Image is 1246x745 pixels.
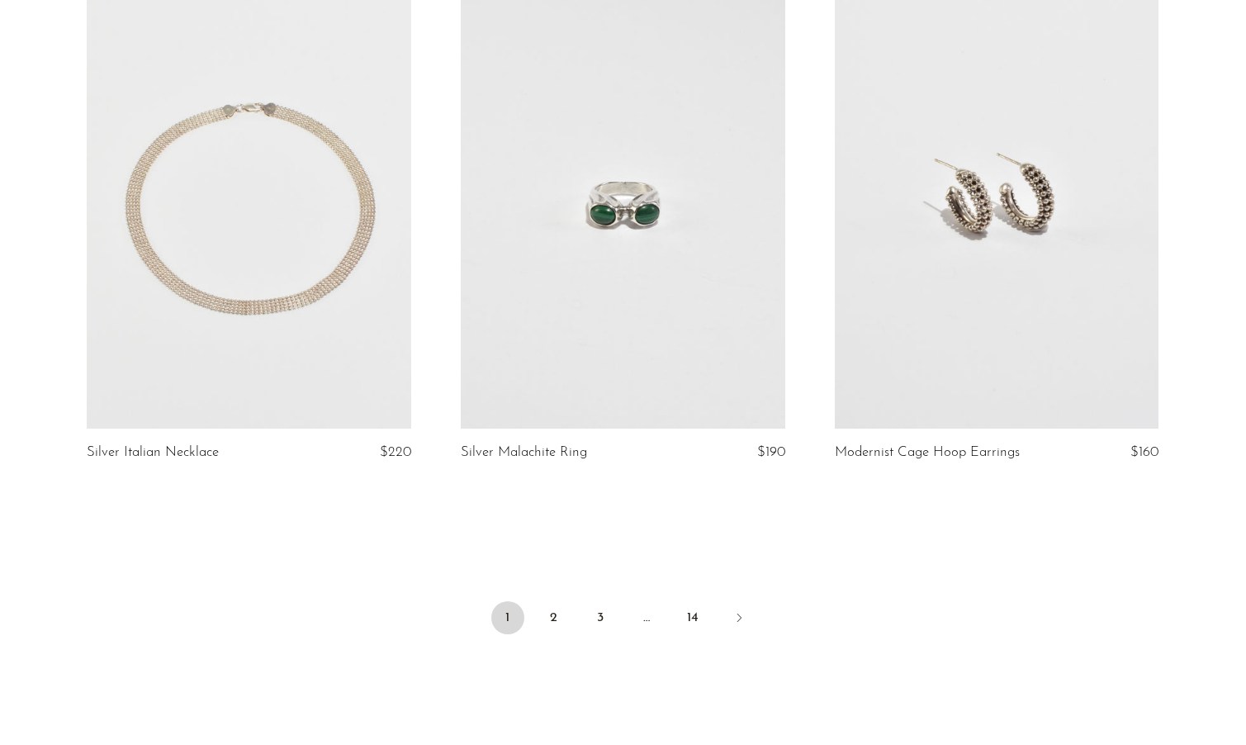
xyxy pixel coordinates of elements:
a: 3 [584,601,617,634]
span: $220 [380,445,411,459]
a: Modernist Cage Hoop Earrings [835,445,1020,460]
a: Silver Malachite Ring [461,445,587,460]
a: 14 [676,601,709,634]
a: 2 [538,601,571,634]
span: 1 [491,601,524,634]
a: Silver Italian Necklace [87,445,219,460]
span: $160 [1130,445,1158,459]
a: Next [722,601,756,638]
span: … [630,601,663,634]
span: $190 [757,445,785,459]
